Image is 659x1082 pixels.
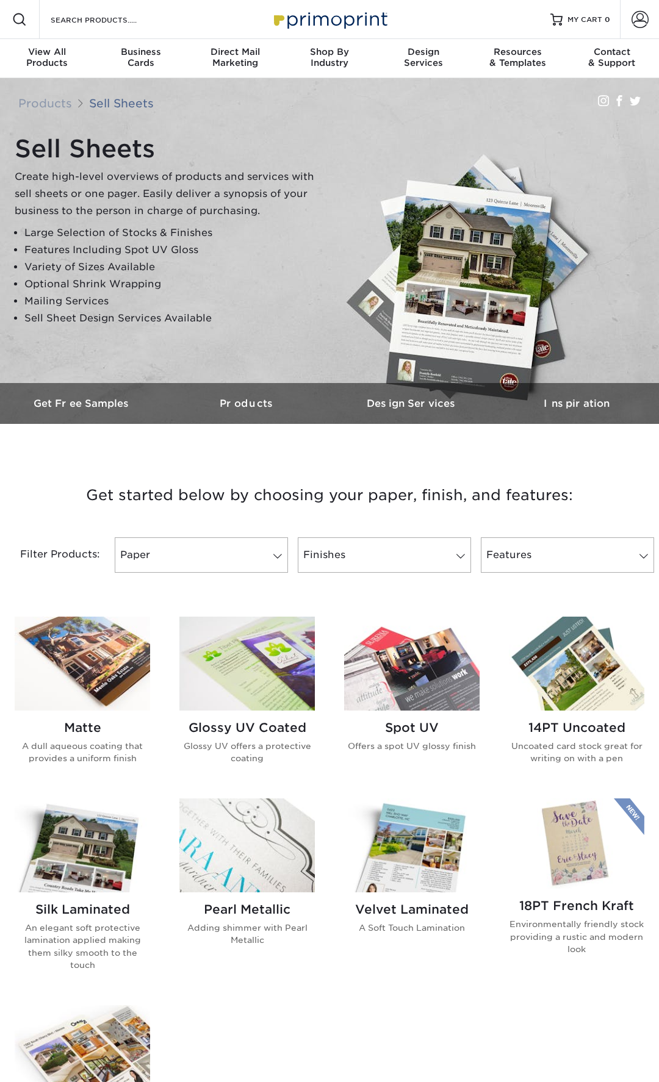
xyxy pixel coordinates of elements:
[344,740,480,752] p: Offers a spot UV glossy finish
[344,617,480,710] img: Spot UV Sell Sheets
[298,537,471,573] a: Finishes
[470,39,564,78] a: Resources& Templates
[565,39,659,78] a: Contact& Support
[179,798,315,892] img: Pearl Metallic Sell Sheets
[344,798,480,892] img: Velvet Laminated Sell Sheets
[329,398,494,409] h3: Design Services
[15,617,150,784] a: Matte Sell Sheets Matte A dull aqueous coating that provides a uniform finish
[614,798,644,835] img: New Product
[605,15,610,24] span: 0
[376,46,470,68] div: Services
[15,168,320,220] p: Create high-level overviews of products and services with sell sheets or one pager. Easily delive...
[344,720,480,735] h2: Spot UV
[94,39,188,78] a: BusinessCards
[509,798,644,889] img: 18PT French Kraft Sell Sheets
[565,46,659,68] div: & Support
[565,46,659,57] span: Contact
[24,259,320,276] li: Variety of Sizes Available
[481,537,654,573] a: Features
[15,720,150,735] h2: Matte
[509,740,644,765] p: Uncoated card stock great for writing on with a pen
[283,46,376,57] span: Shop By
[24,310,320,327] li: Sell Sheet Design Services Available
[15,617,150,710] img: Matte Sell Sheets
[567,15,602,25] span: MY CART
[470,46,564,68] div: & Templates
[509,798,644,991] a: 18PT French Kraft Sell Sheets 18PT French Kraft Environmentally friendly stock providing a rustic...
[15,922,150,972] p: An elegant soft protective lamination applied making them silky smooth to the touch
[179,617,315,710] img: Glossy UV Coated Sell Sheets
[9,468,650,523] h3: Get started below by choosing your paper, finish, and features:
[179,740,315,765] p: Glossy UV offers a protective coating
[15,798,150,892] img: Silk Laminated Sell Sheets
[179,720,315,735] h2: Glossy UV Coated
[165,398,329,409] h3: Products
[329,383,494,424] a: Design Services
[49,12,168,27] input: SEARCH PRODUCTS.....
[189,39,283,78] a: Direct MailMarketing
[268,6,391,32] img: Primoprint
[94,46,188,57] span: Business
[494,383,659,424] a: Inspiration
[179,902,315,917] h2: Pearl Metallic
[376,39,470,78] a: DesignServices
[179,798,315,991] a: Pearl Metallic Sell Sheets Pearl Metallic Adding shimmer with Pearl Metallic
[494,398,659,409] h3: Inspiration
[24,276,320,293] li: Optional Shrink Wrapping
[18,96,72,110] a: Products
[15,902,150,917] h2: Silk Laminated
[509,617,644,710] img: 14PT Uncoated Sell Sheets
[179,922,315,947] p: Adding shimmer with Pearl Metallic
[165,383,329,424] a: Products
[115,537,288,573] a: Paper
[509,918,644,955] p: Environmentally friendly stock providing a rustic and modern look
[344,617,480,784] a: Spot UV Sell Sheets Spot UV Offers a spot UV glossy finish
[283,46,376,68] div: Industry
[509,617,644,784] a: 14PT Uncoated Sell Sheets 14PT Uncoated Uncoated card stock great for writing on with a pen
[94,46,188,68] div: Cards
[189,46,283,68] div: Marketing
[189,46,283,57] span: Direct Mail
[344,902,480,917] h2: Velvet Laminated
[509,720,644,735] h2: 14PT Uncoated
[344,798,480,991] a: Velvet Laminated Sell Sheets Velvet Laminated A Soft Touch Lamination
[15,134,320,163] h1: Sell Sheets
[376,46,470,57] span: Design
[470,46,564,57] span: Resources
[15,798,150,991] a: Silk Laminated Sell Sheets Silk Laminated An elegant soft protective lamination applied making th...
[509,898,644,913] h2: 18PT French Kraft
[24,224,320,242] li: Large Selection of Stocks & Finishes
[283,39,376,78] a: Shop ByIndustry
[89,96,154,110] a: Sell Sheets
[344,922,480,934] p: A Soft Touch Lamination
[24,242,320,259] li: Features Including Spot UV Gloss
[15,740,150,765] p: A dull aqueous coating that provides a uniform finish
[24,293,320,310] li: Mailing Services
[179,617,315,784] a: Glossy UV Coated Sell Sheets Glossy UV Coated Glossy UV offers a protective coating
